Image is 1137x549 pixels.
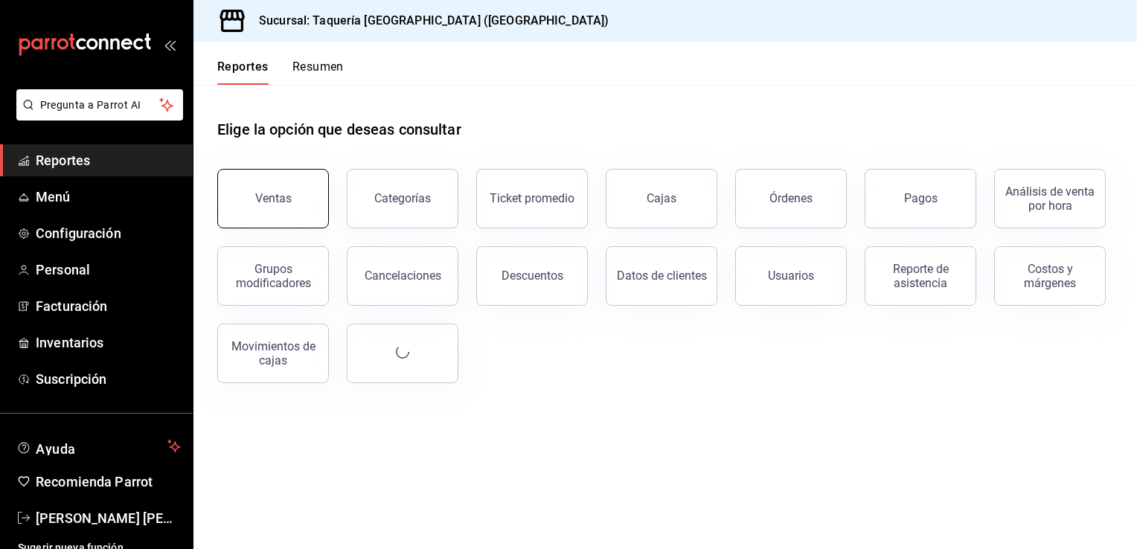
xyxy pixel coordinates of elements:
[490,191,574,205] div: Ticket promedio
[217,118,461,141] h1: Elige la opción que deseas consultar
[769,191,813,205] div: Órdenes
[247,12,609,30] h3: Sucursal: Taquería [GEOGRAPHIC_DATA] ([GEOGRAPHIC_DATA])
[16,89,183,121] button: Pregunta a Parrot AI
[217,60,344,85] div: navigation tabs
[904,191,938,205] div: Pagos
[36,150,181,170] span: Reportes
[476,169,588,228] button: Ticket promedio
[647,190,677,208] div: Cajas
[36,260,181,280] span: Personal
[217,60,269,85] button: Reportes
[217,324,329,383] button: Movimientos de cajas
[1004,184,1096,213] div: Análisis de venta por hora
[768,269,814,283] div: Usuarios
[347,246,458,306] button: Cancelaciones
[606,246,717,306] button: Datos de clientes
[735,246,847,306] button: Usuarios
[36,296,181,316] span: Facturación
[217,169,329,228] button: Ventas
[36,508,181,528] span: [PERSON_NAME] [PERSON_NAME]
[874,262,967,290] div: Reporte de asistencia
[292,60,344,85] button: Resumen
[36,333,181,353] span: Inventarios
[735,169,847,228] button: Órdenes
[36,472,181,492] span: Recomienda Parrot
[217,246,329,306] button: Grupos modificadores
[374,191,431,205] div: Categorías
[36,187,181,207] span: Menú
[40,97,160,113] span: Pregunta a Parrot AI
[365,269,441,283] div: Cancelaciones
[227,262,319,290] div: Grupos modificadores
[865,169,976,228] button: Pagos
[865,246,976,306] button: Reporte de asistencia
[994,169,1106,228] button: Análisis de venta por hora
[36,223,181,243] span: Configuración
[476,246,588,306] button: Descuentos
[36,369,181,389] span: Suscripción
[617,269,707,283] div: Datos de clientes
[1004,262,1096,290] div: Costos y márgenes
[347,169,458,228] button: Categorías
[164,39,176,51] button: open_drawer_menu
[606,169,717,228] a: Cajas
[994,246,1106,306] button: Costos y márgenes
[10,108,183,123] a: Pregunta a Parrot AI
[255,191,292,205] div: Ventas
[227,339,319,367] div: Movimientos de cajas
[502,269,563,283] div: Descuentos
[36,437,161,455] span: Ayuda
